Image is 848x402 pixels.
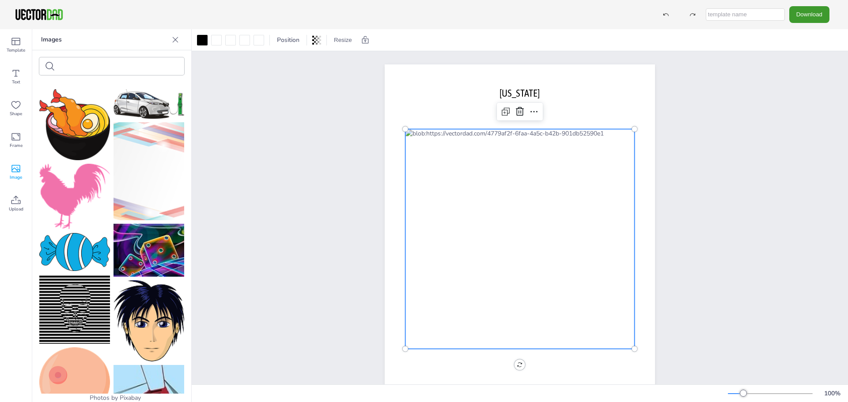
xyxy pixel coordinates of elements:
span: Text [12,79,20,86]
span: Shape [10,110,22,117]
img: VectorDad-1.png [14,8,64,21]
p: Images [41,29,168,50]
input: template name [706,8,785,21]
span: Upload [9,206,23,213]
div: 100 % [821,389,843,398]
img: candy-6887678_150.png [39,233,110,271]
span: Template [7,47,25,54]
a: Pixabay [120,394,141,402]
button: Resize [330,33,356,47]
img: cock-1893885_150.png [39,164,110,229]
img: background-1829559_150.png [114,122,184,220]
span: Frame [10,142,23,149]
img: noodle-3899206_150.png [39,89,110,160]
img: given-67935_150.jpg [114,224,184,276]
img: skull-2759911_150.png [39,274,110,344]
div: Photos by [32,394,191,402]
span: Position [275,36,301,44]
span: [US_STATE] [500,87,540,99]
span: Image [10,174,22,181]
img: boy-38262_150.png [114,280,184,362]
img: car-3321668_150.png [114,89,184,119]
button: Download [789,6,829,23]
